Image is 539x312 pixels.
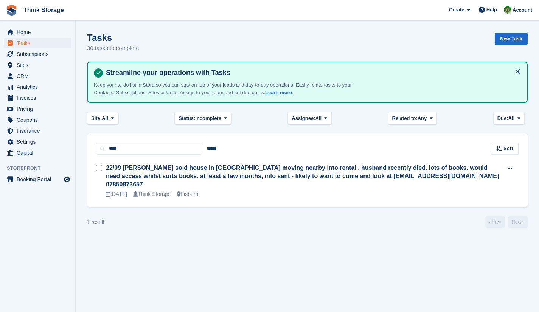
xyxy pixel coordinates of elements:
img: stora-icon-8386f47178a22dfd0bd8f6a31ec36ba5ce8667c1dd55bd0f319d3a0aa187defe.svg [6,5,17,16]
nav: Page [484,216,529,228]
span: Capital [17,147,62,158]
span: Subscriptions [17,49,62,59]
span: All [315,115,322,122]
span: Booking Portal [17,174,62,185]
a: menu [4,82,71,92]
a: Think Storage [20,4,67,16]
span: Assignee: [292,115,315,122]
h1: Tasks [87,33,139,43]
a: menu [4,49,71,59]
span: Analytics [17,82,62,92]
span: Incomplete [195,115,221,122]
span: Tasks [17,38,62,48]
span: Settings [17,137,62,147]
a: New Task [495,33,528,45]
a: Preview store [62,175,71,184]
div: Think Storage [133,190,171,198]
div: [DATE] [106,190,127,198]
span: Site: [91,115,102,122]
a: Next [508,216,528,228]
button: Due: All [493,112,525,124]
a: menu [4,174,71,185]
span: CRM [17,71,62,81]
span: Create [449,6,464,14]
a: menu [4,104,71,114]
img: Sarah Mackie [504,6,511,14]
span: Sort [503,145,513,152]
button: Site: All [87,112,118,124]
span: Coupons [17,115,62,125]
span: Due: [497,115,508,122]
span: Status: [179,115,195,122]
a: menu [4,38,71,48]
p: Keep your to-do list in Stora so you can stay on top of your leads and day-to-day operations. Eas... [94,81,359,96]
span: Account [513,6,532,14]
a: 22/09 [PERSON_NAME] sold house in [GEOGRAPHIC_DATA] moving nearby into rental . husband recently ... [106,165,499,188]
p: 30 tasks to complete [87,44,139,53]
span: All [102,115,108,122]
div: Lisburn [177,190,198,198]
a: menu [4,115,71,125]
a: menu [4,137,71,147]
a: menu [4,60,71,70]
div: 1 result [87,218,104,226]
a: menu [4,71,71,81]
a: menu [4,147,71,158]
span: Any [418,115,427,122]
a: menu [4,27,71,37]
a: Learn more [265,90,292,95]
span: Related to: [392,115,418,122]
span: Home [17,27,62,37]
button: Assignee: All [287,112,332,124]
span: Storefront [7,165,75,172]
span: Help [486,6,497,14]
span: Invoices [17,93,62,103]
a: menu [4,93,71,103]
h4: Streamline your operations with Tasks [103,68,521,77]
span: Pricing [17,104,62,114]
span: Sites [17,60,62,70]
span: Insurance [17,126,62,136]
button: Status: Incomplete [174,112,231,124]
a: menu [4,126,71,136]
button: Related to: Any [388,112,437,124]
a: Previous [485,216,505,228]
span: All [508,115,515,122]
